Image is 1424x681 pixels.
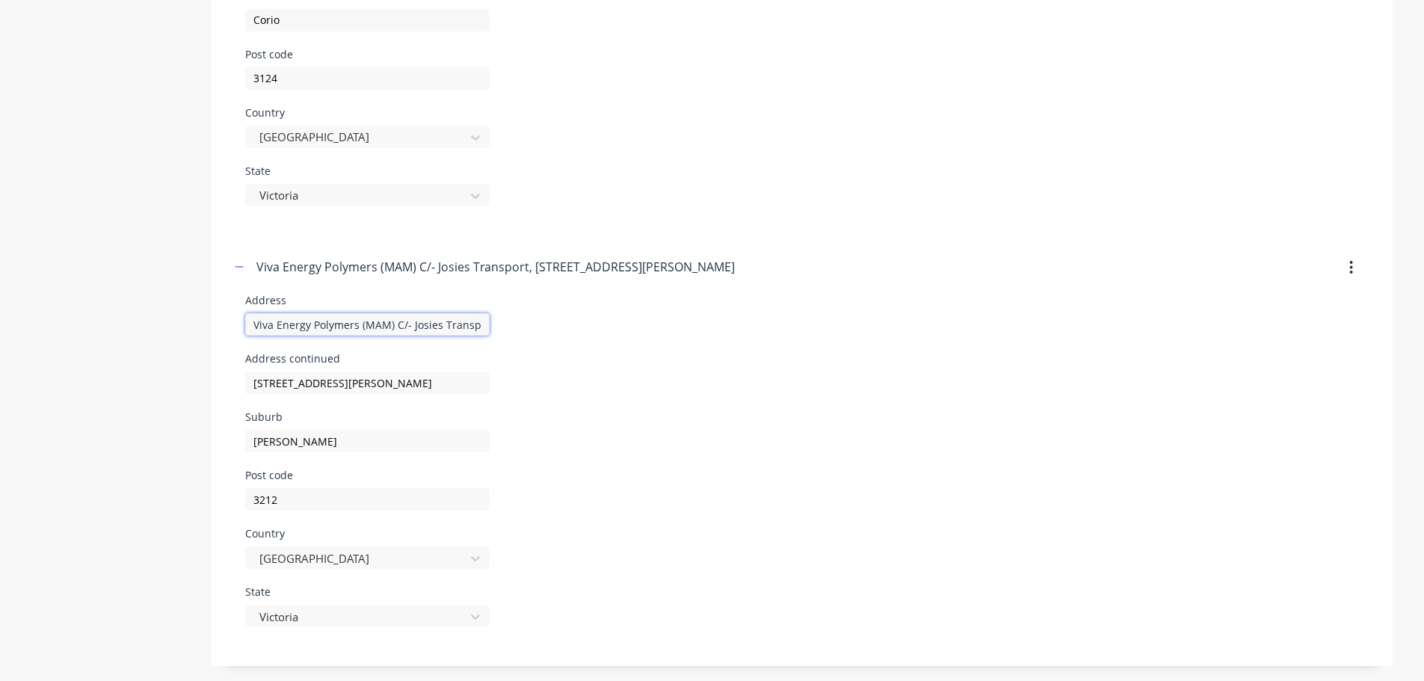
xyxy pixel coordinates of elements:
div: State [245,587,490,597]
div: Address [245,295,490,306]
div: Address continued [245,354,490,364]
div: Post code [245,49,490,60]
div: Suburb [245,412,490,422]
div: Post code [245,470,490,481]
div: Country [245,529,490,539]
div: Country [245,108,490,118]
div: State [245,166,490,176]
div: Viva Energy Polymers (MAM) C/- Josies Transport, [STREET_ADDRESS][PERSON_NAME] [256,258,735,276]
